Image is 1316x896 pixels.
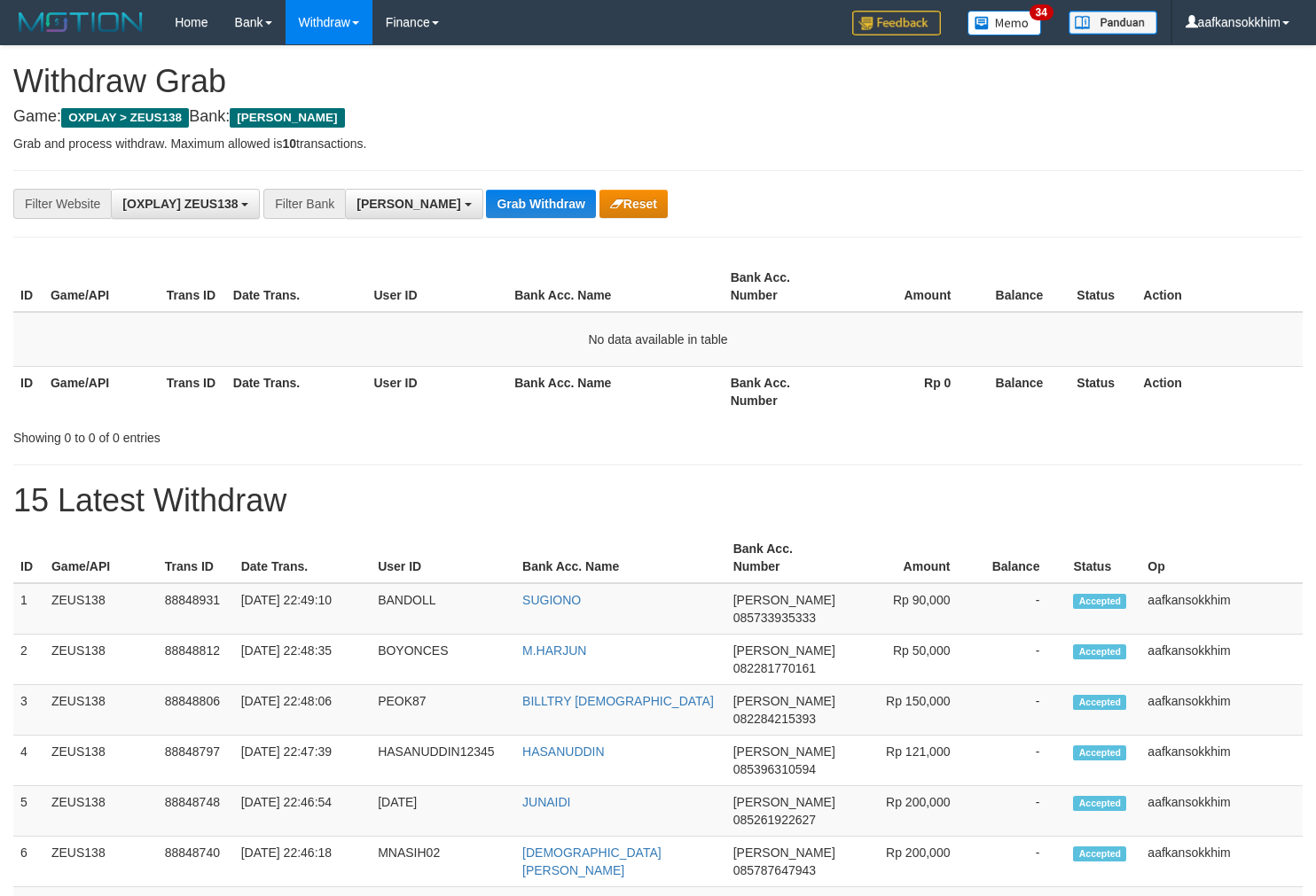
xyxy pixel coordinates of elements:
td: aafkansokkhim [1140,837,1303,887]
span: Copy 085396310594 to clipboard [733,762,816,776]
th: User ID [371,533,515,583]
button: Grab Withdraw [486,190,595,218]
span: Copy 082284215393 to clipboard [733,712,816,726]
td: 88848812 [158,635,234,685]
a: BILLTRY [DEMOGRAPHIC_DATA] [522,694,714,708]
img: MOTION_logo.png [13,9,148,35]
span: Copy 085733935333 to clipboard [733,611,816,625]
td: - [976,786,1066,837]
th: Bank Acc. Name [507,261,724,312]
td: PEOK87 [371,685,515,736]
td: Rp 90,000 [842,583,977,635]
span: Copy 082281770161 to clipboard [733,661,816,675]
th: Balance [977,366,1069,417]
td: Rp 200,000 [842,786,977,837]
span: [PERSON_NAME] [733,694,835,708]
span: [PERSON_NAME] [733,593,835,607]
td: ZEUS138 [44,635,158,685]
td: 2 [13,635,44,685]
td: [DATE] 22:46:54 [234,786,372,837]
td: 88848806 [158,685,234,736]
td: Rp 121,000 [842,736,977,786]
th: ID [13,533,44,583]
th: Amount [842,533,977,583]
th: Trans ID [158,533,234,583]
td: aafkansokkhim [1140,583,1303,635]
td: 1 [13,583,44,635]
th: Rp 0 [840,366,978,417]
td: 3 [13,685,44,736]
th: Op [1140,533,1303,583]
button: Reset [599,190,668,218]
span: Accepted [1073,644,1126,659]
td: 88848797 [158,736,234,786]
td: - [976,685,1066,736]
td: BOYONCES [371,635,515,685]
img: Feedback.jpg [852,11,941,35]
th: Balance [977,261,1069,312]
td: ZEUS138 [44,786,158,837]
td: aafkansokkhim [1140,786,1303,837]
th: Action [1136,261,1303,312]
th: ID [13,261,43,312]
div: Filter Website [13,189,111,219]
a: JUNAIDI [522,795,570,809]
th: Status [1066,533,1140,583]
span: Accepted [1073,745,1126,760]
th: Bank Acc. Name [515,533,726,583]
td: - [976,837,1066,887]
span: Accepted [1073,695,1126,710]
span: [PERSON_NAME] [733,744,835,759]
div: Filter Bank [263,189,345,219]
th: Bank Acc. Name [507,366,724,417]
th: Date Trans. [226,366,367,417]
td: 88848740 [158,837,234,887]
th: Amount [840,261,978,312]
td: aafkansokkhim [1140,736,1303,786]
p: Grab and process withdraw. Maximum allowed is transactions. [13,135,1303,152]
th: User ID [367,366,508,417]
th: Game/API [44,533,158,583]
h1: Withdraw Grab [13,64,1303,99]
td: No data available in table [13,312,1303,367]
th: Game/API [43,261,160,312]
span: [PERSON_NAME] [356,197,460,211]
span: [PERSON_NAME] [733,845,835,860]
td: - [976,583,1066,635]
td: ZEUS138 [44,583,158,635]
span: 34 [1030,4,1054,20]
td: 88848748 [158,786,234,837]
button: [OXPLAY] ZEUS138 [111,189,260,219]
td: aafkansokkhim [1140,685,1303,736]
th: Trans ID [160,261,226,312]
h1: 15 Latest Withdraw [13,483,1303,518]
th: Status [1069,261,1136,312]
td: 4 [13,736,44,786]
td: 6 [13,837,44,887]
button: [PERSON_NAME] [345,189,482,219]
h4: Game: Bank: [13,108,1303,126]
td: [DATE] [371,786,515,837]
td: 5 [13,786,44,837]
td: aafkansokkhim [1140,635,1303,685]
span: Accepted [1073,796,1126,811]
span: [OXPLAY] ZEUS138 [122,197,238,211]
th: Bank Acc. Number [724,261,840,312]
td: [DATE] 22:46:18 [234,837,372,887]
td: - [976,635,1066,685]
td: ZEUS138 [44,837,158,887]
div: Showing 0 to 0 of 0 entries [13,422,535,447]
span: Accepted [1073,846,1126,861]
span: [PERSON_NAME] [733,643,835,658]
th: Game/API [43,366,160,417]
td: - [976,736,1066,786]
a: [DEMOGRAPHIC_DATA][PERSON_NAME] [522,845,662,877]
td: [DATE] 22:47:39 [234,736,372,786]
span: [PERSON_NAME] [733,795,835,809]
img: panduan.png [1069,11,1157,35]
td: BANDOLL [371,583,515,635]
span: Copy 085261922627 to clipboard [733,813,816,827]
td: Rp 150,000 [842,685,977,736]
a: SUGIONO [522,593,581,607]
td: Rp 200,000 [842,837,977,887]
